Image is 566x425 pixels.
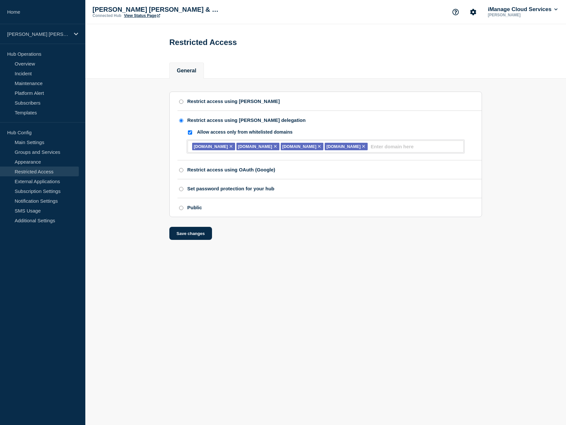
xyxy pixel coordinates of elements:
button: General [177,68,196,74]
button: iManage Cloud Services [487,6,559,13]
input: Restrict access using SAML delegation [179,118,183,123]
input: Restrict access using SAML [179,99,183,104]
input: Restrict access using OAuth (Google) [179,168,183,172]
div: Restrict access using OAuth (Google) [187,167,275,172]
div: Restrict access using [PERSON_NAME] delegation [187,117,305,123]
input: Enter domain here [371,144,460,149]
h1: Restricted Access [169,38,237,47]
ul: access restriction method [177,92,482,217]
p: [PERSON_NAME] [PERSON_NAME] & Masters (PROD) [92,6,223,13]
input: Set password protection for your hub [179,187,183,191]
button: Account settings [466,5,480,19]
input: Allow access only from whitelisted domains [188,130,192,135]
div: Allow access only from whitelisted domains [197,129,292,135]
a: View Status Page [124,13,160,18]
button: Save changes [169,227,212,240]
div: Restrict access using [PERSON_NAME] [187,98,280,104]
div: Set password protection for your hub [187,186,275,191]
p: Connected Hub [92,13,121,18]
button: Support [449,5,462,19]
div: Public [187,205,202,210]
span: [DOMAIN_NAME] [238,144,272,149]
p: [PERSON_NAME] [487,13,554,17]
input: Public [179,206,183,210]
p: [PERSON_NAME] [PERSON_NAME] & Masters (PROD) [7,31,70,37]
span: [DOMAIN_NAME] [326,144,361,149]
span: [DOMAIN_NAME] [194,144,228,149]
span: [DOMAIN_NAME] [282,144,317,149]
